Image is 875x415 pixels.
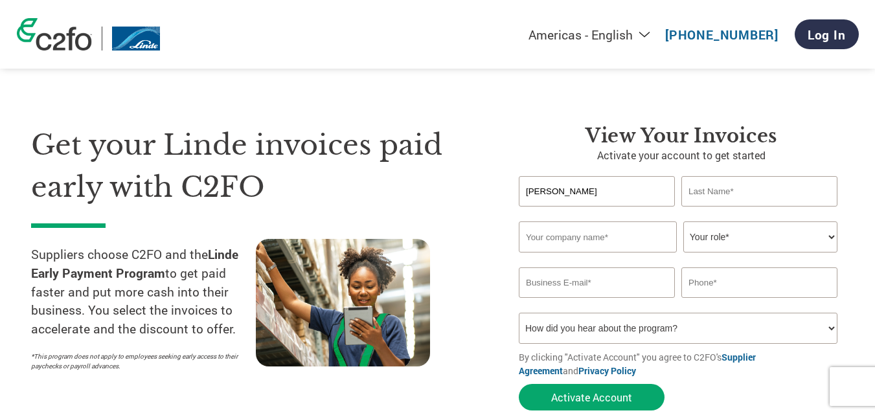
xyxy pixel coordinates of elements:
[519,176,675,207] input: First Name*
[519,124,844,148] h3: View Your Invoices
[519,350,844,377] p: By clicking "Activate Account" you agree to C2FO's and
[683,221,837,252] select: Title/Role
[681,208,837,216] div: Invalid last name or last name is too long
[31,246,238,281] strong: Linde Early Payment Program
[681,267,837,298] input: Phone*
[31,124,480,208] h1: Get your Linde invoices paid early with C2FO
[681,176,837,207] input: Last Name*
[519,267,675,298] input: Invalid Email format
[519,208,675,216] div: Invalid first name or first name is too long
[519,221,677,252] input: Your company name*
[519,254,837,262] div: Invalid company name or company name is too long
[795,19,859,49] a: Log In
[681,299,837,308] div: Inavlid Phone Number
[519,384,665,410] button: Activate Account
[519,299,675,308] div: Inavlid Email Address
[31,352,243,371] p: *This program does not apply to employees seeking early access to their paychecks or payroll adva...
[519,351,756,377] a: Supplier Agreement
[112,27,160,50] img: Linde
[665,27,778,43] a: [PHONE_NUMBER]
[17,18,92,50] img: c2fo logo
[519,148,844,163] p: Activate your account to get started
[256,239,430,366] img: supply chain worker
[578,365,636,377] a: Privacy Policy
[31,245,256,339] p: Suppliers choose C2FO and the to get paid faster and put more cash into their business. You selec...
